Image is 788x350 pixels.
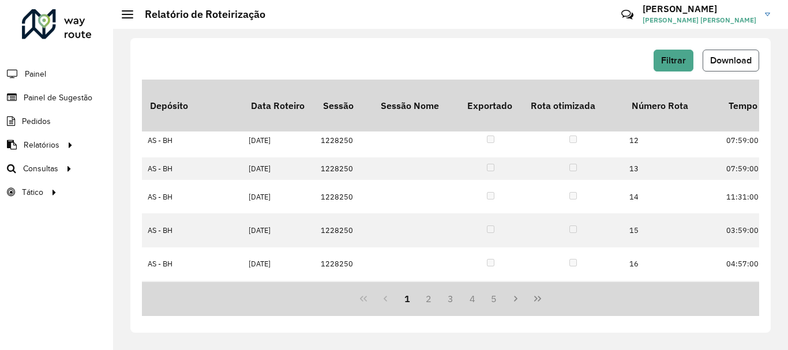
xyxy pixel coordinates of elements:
[25,68,46,80] span: Painel
[243,247,315,281] td: [DATE]
[643,15,756,25] span: [PERSON_NAME] [PERSON_NAME]
[624,157,710,180] td: 13
[243,123,315,157] td: [DATE]
[643,3,756,14] h3: [PERSON_NAME]
[315,213,373,247] td: 1228250
[624,281,710,314] td: 17
[133,8,265,21] h2: Relatório de Roteirização
[142,123,243,157] td: AS - BH
[243,281,315,314] td: [DATE]
[624,213,710,247] td: 15
[661,55,686,65] span: Filtrar
[615,2,640,27] a: Contato Rápido
[624,247,710,281] td: 16
[396,288,418,310] button: 1
[624,80,710,131] th: Número Rota
[483,288,505,310] button: 5
[315,281,373,314] td: 1228250
[22,115,51,127] span: Pedidos
[315,180,373,213] td: 1228250
[703,50,759,71] button: Download
[24,139,59,151] span: Relatórios
[23,163,58,175] span: Consultas
[315,247,373,281] td: 1228250
[142,157,243,180] td: AS - BH
[710,55,752,65] span: Download
[461,288,483,310] button: 4
[243,80,315,131] th: Data Roteiro
[523,80,624,131] th: Rota otimizada
[142,281,243,314] td: AS - BH
[243,180,315,213] td: [DATE]
[459,80,523,131] th: Exportado
[24,92,92,104] span: Painel de Sugestão
[142,247,243,281] td: AS - BH
[315,80,373,131] th: Sessão
[373,80,459,131] th: Sessão Nome
[440,288,461,310] button: 3
[418,288,440,310] button: 2
[142,213,243,247] td: AS - BH
[624,123,710,157] td: 12
[243,213,315,247] td: [DATE]
[243,157,315,180] td: [DATE]
[315,157,373,180] td: 1228250
[315,123,373,157] td: 1228250
[654,50,693,71] button: Filtrar
[624,180,710,213] td: 14
[505,288,527,310] button: Next Page
[142,180,243,213] td: AS - BH
[527,288,549,310] button: Last Page
[22,186,43,198] span: Tático
[142,80,243,131] th: Depósito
